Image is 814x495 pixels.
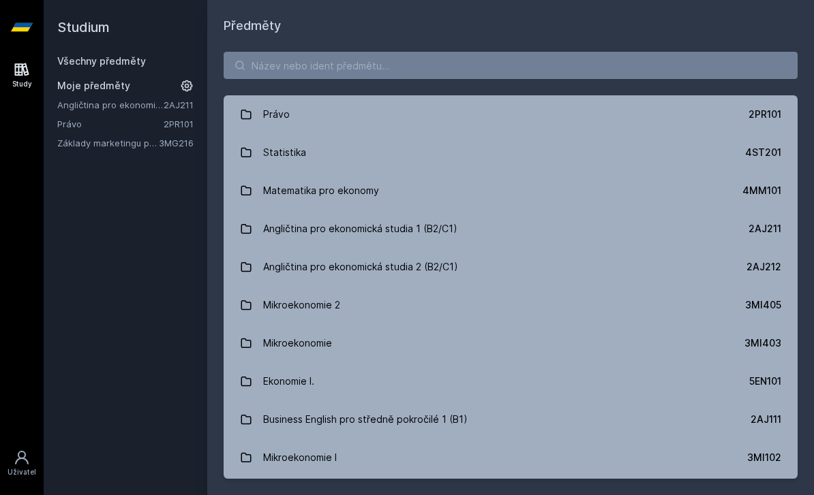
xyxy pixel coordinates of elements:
div: 5EN101 [749,374,781,388]
div: 2AJ212 [747,260,781,274]
div: 3MI405 [745,298,781,312]
a: Právo [57,117,164,131]
a: Study [3,54,41,96]
a: Angličtina pro ekonomická studia 1 (B2/C1) [57,98,164,112]
div: Ekonomie I. [263,368,314,395]
div: 2AJ111 [751,413,781,426]
a: Právo 2PR101 [224,95,798,133]
div: 4MM101 [742,184,781,197]
div: Study [12,79,32,89]
div: Business English pro středně pokročilé 1 (B1) [263,406,468,433]
div: 3MI403 [744,336,781,350]
a: Uživatel [3,443,41,484]
div: Právo [263,101,290,128]
div: Matematika pro ekonomy [263,177,379,204]
div: Mikroekonomie [263,330,332,357]
a: Statistika 4ST201 [224,133,798,172]
div: Mikroekonomie 2 [263,291,340,319]
a: 3MG216 [159,138,194,148]
h1: Předměty [224,16,798,35]
div: Mikroekonomie I [263,444,337,471]
div: 3MI102 [747,451,781,464]
a: Mikroekonomie I 3MI102 [224,438,798,477]
a: 2PR101 [164,118,194,129]
a: Ekonomie I. 5EN101 [224,362,798,400]
a: Angličtina pro ekonomická studia 2 (B2/C1) 2AJ212 [224,248,798,286]
div: 4ST201 [745,146,781,159]
span: Moje předměty [57,79,130,93]
div: Uživatel [7,467,36,477]
div: Angličtina pro ekonomická studia 1 (B2/C1) [263,215,457,242]
a: 2AJ211 [164,99,194,110]
input: Název nebo ident předmětu… [224,52,798,79]
a: Matematika pro ekonomy 4MM101 [224,172,798,210]
div: 2PR101 [749,108,781,121]
a: Všechny předměty [57,55,146,67]
div: 2AJ211 [749,222,781,236]
a: Business English pro středně pokročilé 1 (B1) 2AJ111 [224,400,798,438]
div: Angličtina pro ekonomická studia 2 (B2/C1) [263,253,458,281]
a: Angličtina pro ekonomická studia 1 (B2/C1) 2AJ211 [224,210,798,248]
a: Mikroekonomie 2 3MI405 [224,286,798,324]
a: Základy marketingu pro informatiky a statistiky [57,136,159,150]
a: Mikroekonomie 3MI403 [224,324,798,362]
div: Statistika [263,139,306,166]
